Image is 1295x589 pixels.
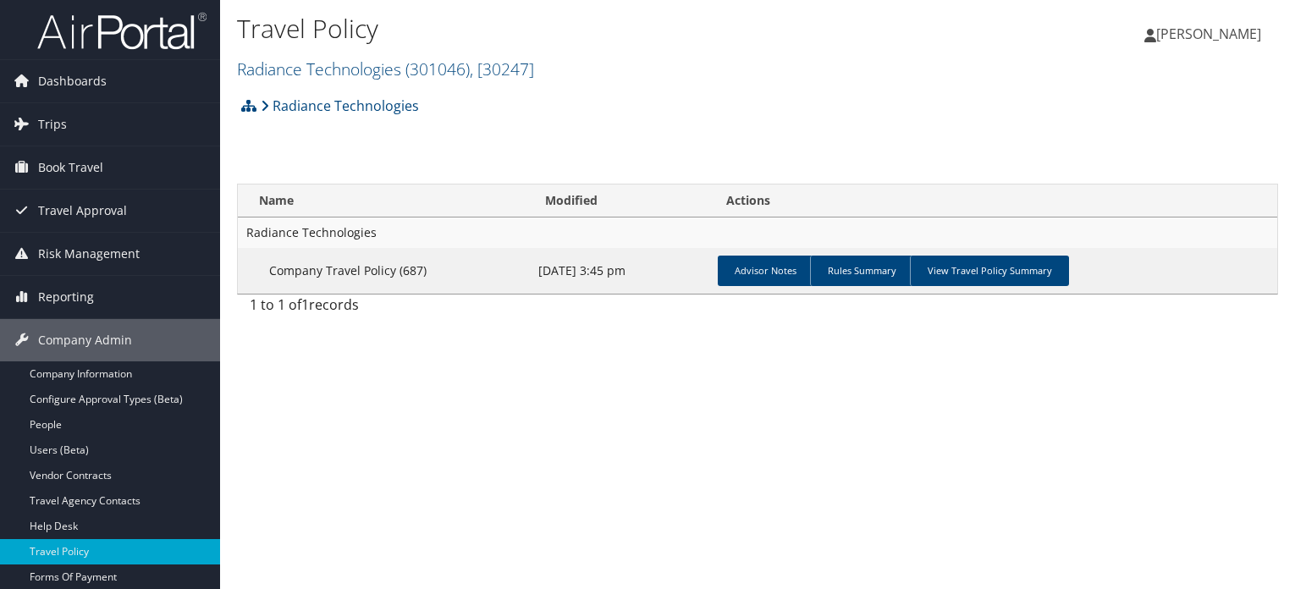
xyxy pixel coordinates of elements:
[238,248,530,294] td: Company Travel Policy (687)
[910,256,1069,286] a: View Travel Policy Summary
[530,184,711,217] th: Modified: activate to sort column ascending
[261,89,419,123] a: Radiance Technologies
[38,233,140,275] span: Risk Management
[38,103,67,146] span: Trips
[405,58,470,80] span: ( 301046 )
[718,256,813,286] a: Advisor Notes
[237,11,931,47] h1: Travel Policy
[810,256,913,286] a: Rules Summary
[38,146,103,189] span: Book Travel
[38,276,94,318] span: Reporting
[237,58,534,80] a: Radiance Technologies
[238,217,1277,248] td: Radiance Technologies
[301,295,309,314] span: 1
[38,319,132,361] span: Company Admin
[470,58,534,80] span: , [ 30247 ]
[530,248,711,294] td: [DATE] 3:45 pm
[1156,25,1261,43] span: [PERSON_NAME]
[238,184,530,217] th: Name: activate to sort column ascending
[1144,8,1278,59] a: [PERSON_NAME]
[37,11,207,51] img: airportal-logo.png
[711,184,1277,217] th: Actions
[250,294,485,323] div: 1 to 1 of records
[38,60,107,102] span: Dashboards
[38,190,127,232] span: Travel Approval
